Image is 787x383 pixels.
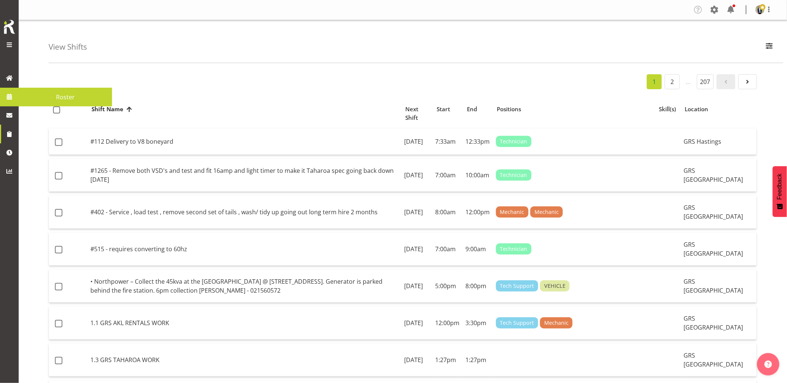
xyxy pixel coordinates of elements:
td: #112 Delivery to V8 boneyard [87,128,401,155]
td: 1.3 GRS TAHAROA WORK [87,343,401,377]
span: GRS [GEOGRAPHIC_DATA] [684,277,743,295]
td: 12:00pm [463,196,493,229]
td: 3:30pm [463,306,493,340]
span: Tech Support [500,282,534,290]
button: Feedback - Show survey [773,166,787,217]
td: #515 - requires converting to 60hz [87,233,401,266]
td: #402 - Service , load test , remove second set of tails , wash/ tidy up going out long term hire ... [87,196,401,229]
a: Roster [19,88,112,106]
td: • Northpower – Collect the 45kva at the [GEOGRAPHIC_DATA] @ [STREET_ADDRESS]. Generator is parked... [87,270,401,303]
h4: View Shifts [49,43,87,51]
a: 207 [697,74,714,89]
span: Tech Support [500,319,534,327]
span: GRS [GEOGRAPHIC_DATA] [684,240,743,258]
td: 7:00am [433,159,463,192]
td: [DATE] [401,270,432,303]
span: Skill(s) [659,105,676,113]
span: Positions [497,105,521,113]
span: Next Shift [406,105,428,122]
span: Mechanic [500,208,524,216]
span: Start [437,105,450,113]
td: 1:27pm [463,343,493,377]
td: 7:00am [433,233,463,266]
span: End [467,105,477,113]
span: Shift Name [92,105,123,113]
span: Technician [500,171,527,179]
td: 12:00pm [433,306,463,340]
span: Location [685,105,709,113]
td: #1265 - Remove both VSD's and test and fit 16amp and light timer to make it Taharoa spec going ba... [87,159,401,192]
span: GRS [GEOGRAPHIC_DATA] [684,166,743,184]
td: 8:00pm [463,270,493,303]
span: Roster [22,91,108,103]
button: Filter Employees [762,39,777,55]
span: Mechanic [535,208,559,216]
td: 10:00am [463,159,493,192]
td: [DATE] [401,233,432,266]
td: 7:33am [433,128,463,155]
td: 1:27pm [433,343,463,377]
td: 5:00pm [433,270,463,303]
img: kelepi-pauuadf51ac2b38380d4c50de8760bb396c3.png [756,5,765,14]
td: 9:00am [463,233,493,266]
span: GRS [GEOGRAPHIC_DATA] [684,314,743,331]
td: 12:33pm [463,128,493,155]
span: VEHICLE [544,282,566,290]
span: GRS Hastings [684,137,722,146]
td: [DATE] [401,306,432,340]
td: [DATE] [401,159,432,192]
span: Mechanic [544,319,568,327]
td: [DATE] [401,196,432,229]
td: 1.1 GRS AKL RENTALS WORK [87,306,401,340]
span: GRS [GEOGRAPHIC_DATA] [684,203,743,221]
span: GRS [GEOGRAPHIC_DATA] [684,351,743,368]
span: Technician [500,245,527,253]
td: 8:00am [433,196,463,229]
span: Feedback [777,174,783,200]
td: [DATE] [401,128,432,155]
td: [DATE] [401,343,432,377]
img: help-xxl-2.png [765,361,772,368]
a: 2 [665,74,680,89]
img: Rosterit icon logo [2,19,17,35]
span: Technician [500,137,527,146]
